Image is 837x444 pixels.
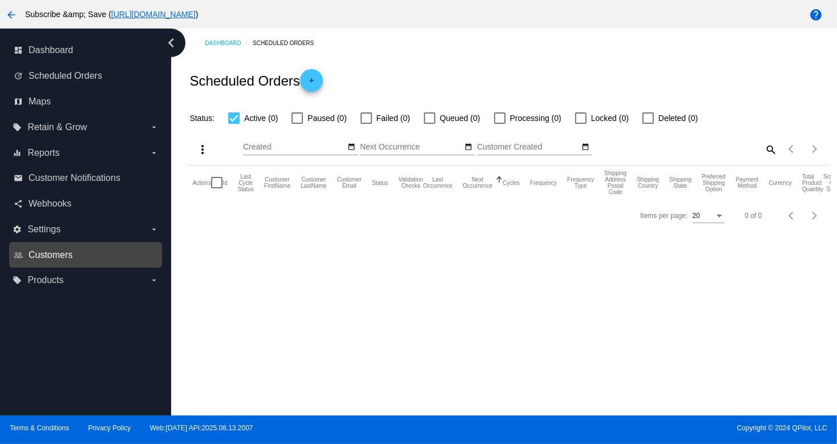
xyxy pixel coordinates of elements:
[658,111,698,125] span: Deleted (0)
[693,212,700,220] span: 20
[510,111,561,125] span: Processing (0)
[13,276,22,285] i: local_offer
[377,111,410,125] span: Failed (0)
[150,424,253,432] a: Web:[DATE] API:2025.08.13.2007
[27,275,63,285] span: Products
[567,176,594,189] button: Change sorting for FrequencyType
[149,225,159,234] i: arrow_drop_down
[591,111,629,125] span: Locked (0)
[440,111,480,125] span: Queued (0)
[149,148,159,158] i: arrow_drop_down
[10,424,69,432] a: Terms & Conditions
[745,212,762,220] div: 0 of 0
[189,69,322,92] h2: Scheduled Orders
[763,140,777,158] mat-icon: search
[581,143,589,152] mat-icon: date_range
[29,45,73,55] span: Dashboard
[264,176,290,189] button: Change sorting for CustomerFirstName
[802,166,823,200] mat-header-cell: Total Product Quantity
[640,212,688,220] div: Items per page:
[13,123,22,132] i: local_offer
[809,8,823,22] mat-icon: help
[781,138,803,160] button: Previous page
[29,71,102,81] span: Scheduled Orders
[243,143,346,152] input: Created
[803,138,826,160] button: Next page
[530,179,557,186] button: Change sorting for Frequency
[14,97,23,106] i: map
[477,143,580,152] input: Customer Created
[205,34,253,52] a: Dashboard
[348,143,356,152] mat-icon: date_range
[803,204,826,227] button: Next page
[27,148,59,158] span: Reports
[14,41,159,59] a: dashboard Dashboard
[244,111,278,125] span: Active (0)
[5,8,18,22] mat-icon: arrow_back
[14,199,23,208] i: share
[14,195,159,213] a: share Webhooks
[192,166,211,200] mat-header-cell: Actions
[223,179,227,186] button: Change sorting for Id
[162,34,180,52] i: chevron_left
[301,176,327,189] button: Change sorting for CustomerLastName
[693,212,725,220] mat-select: Items per page:
[637,176,659,189] button: Change sorting for ShippingCountry
[14,71,23,80] i: update
[13,148,22,158] i: equalizer
[503,179,520,186] button: Change sorting for Cycles
[14,92,159,111] a: map Maps
[423,176,453,189] button: Change sorting for LastOccurrenceUtc
[25,10,198,19] span: Subscribe &amp; Save ( )
[196,143,209,156] mat-icon: more_vert
[27,224,60,235] span: Settings
[14,173,23,183] i: email
[149,276,159,285] i: arrow_drop_down
[253,34,324,52] a: Scheduled Orders
[13,225,22,234] i: settings
[238,173,254,192] button: Change sorting for LastProcessingCycleId
[29,173,120,183] span: Customer Notifications
[308,111,346,125] span: Paused (0)
[14,46,23,55] i: dashboard
[27,122,87,132] span: Retain & Grow
[14,67,159,85] a: update Scheduled Orders
[781,204,803,227] button: Previous page
[360,143,463,152] input: Next Occurrence
[149,123,159,132] i: arrow_drop_down
[29,96,51,107] span: Maps
[14,169,159,187] a: email Customer Notifications
[14,251,23,260] i: people_outline
[29,199,71,209] span: Webhooks
[669,176,692,189] button: Change sorting for ShippingState
[372,179,388,186] button: Change sorting for Status
[14,246,159,264] a: people_outline Customers
[305,76,318,90] mat-icon: add
[189,114,215,123] span: Status:
[702,173,726,192] button: Change sorting for PreferredShippingOption
[769,179,792,186] button: Change sorting for CurrencyIso
[604,170,626,195] button: Change sorting for ShippingPostcode
[464,143,472,152] mat-icon: date_range
[337,176,362,189] button: Change sorting for CustomerEmail
[428,424,827,432] span: Copyright © 2024 QPilot, LLC
[736,176,758,189] button: Change sorting for PaymentMethod.Type
[111,10,196,19] a: [URL][DOMAIN_NAME]
[463,176,492,189] button: Change sorting for NextOccurrenceUtc
[398,166,423,200] mat-header-cell: Validation Checks
[88,424,131,432] a: Privacy Policy
[29,250,72,260] span: Customers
